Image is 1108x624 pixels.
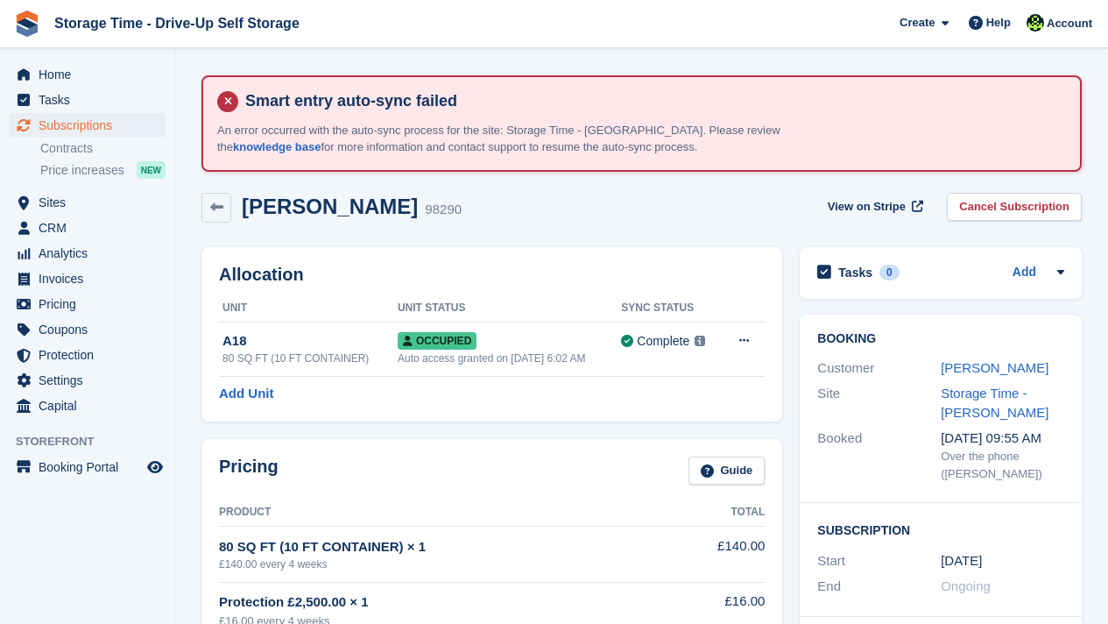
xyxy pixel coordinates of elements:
div: Start [817,551,941,571]
p: An error occurred with the auto-sync process for the site: Storage Time - [GEOGRAPHIC_DATA]. Plea... [217,122,830,156]
th: Total [664,499,765,527]
img: Laaibah Sarwar [1027,14,1044,32]
a: menu [9,62,166,87]
div: 80 SQ FT (10 FT CONTAINER) [222,351,398,366]
a: menu [9,317,166,342]
a: Cancel Subscription [947,193,1082,222]
span: Pricing [39,292,144,316]
span: Account [1047,15,1092,32]
div: [DATE] 09:55 AM [941,429,1064,449]
a: [PERSON_NAME] [941,360,1048,375]
a: Storage Time - [PERSON_NAME] [941,386,1048,421]
span: View on Stripe [828,198,906,216]
a: Contracts [40,140,166,157]
span: Subscriptions [39,113,144,138]
a: Guide [688,457,766,486]
h2: Tasks [838,265,872,280]
a: menu [9,113,166,138]
a: menu [9,455,166,479]
a: Add Unit [219,384,273,404]
time: 2025-08-04 23:00:00 UTC [941,551,982,571]
div: 0 [879,265,900,280]
a: menu [9,292,166,316]
td: £140.00 [664,527,765,582]
span: Create [900,14,935,32]
a: menu [9,394,166,418]
div: Booked [817,429,941,483]
div: NEW [137,161,166,179]
span: CRM [39,216,144,240]
a: menu [9,368,166,393]
h2: [PERSON_NAME] [242,195,418,218]
span: Occupied [398,332,476,350]
a: menu [9,343,166,367]
div: 80 SQ FT (10 FT CONTAINER) × 1 [219,537,664,557]
span: Coupons [39,317,144,342]
div: A18 [222,331,398,351]
span: Price increases [40,162,124,179]
img: icon-info-grey-7440780725fd019a000dd9b08b2336e03edf1995a4989e88bcd33f0948082b44.svg [695,336,705,346]
span: Capital [39,394,144,418]
span: Protection [39,343,144,367]
span: Settings [39,368,144,393]
span: Storefront [16,433,174,450]
div: Protection £2,500.00 × 1 [219,592,664,613]
div: Over the phone ([PERSON_NAME]) [941,448,1064,482]
span: Booking Portal [39,455,144,479]
div: 98290 [425,200,462,220]
span: Tasks [39,88,144,112]
img: stora-icon-8386f47178a22dfd0bd8f6a31ec36ba5ce8667c1dd55bd0f319d3a0aa187defe.svg [14,11,40,37]
th: Unit [219,294,398,323]
th: Unit Status [398,294,621,323]
span: Home [39,62,144,87]
h2: Subscription [817,521,1064,538]
th: Product [219,499,664,527]
a: menu [9,190,166,215]
span: Analytics [39,241,144,266]
div: End [817,577,941,597]
h2: Allocation [219,265,765,285]
h2: Booking [817,332,1064,346]
h2: Pricing [219,457,279,486]
h4: Smart entry auto-sync failed [238,91,1066,111]
a: menu [9,216,166,240]
a: knowledge base [233,140,321,153]
a: Storage Time - Drive-Up Self Storage [47,9,307,38]
div: Site [817,384,941,423]
span: Help [986,14,1011,32]
a: Add [1013,263,1036,283]
a: menu [9,88,166,112]
a: Price increases NEW [40,160,166,180]
div: Customer [817,358,941,379]
span: Invoices [39,266,144,291]
a: menu [9,241,166,266]
a: Preview store [145,457,166,478]
a: menu [9,266,166,291]
span: Ongoing [941,578,991,593]
a: View on Stripe [821,193,927,222]
div: £140.00 every 4 weeks [219,557,664,572]
th: Sync Status [621,294,721,323]
span: Sites [39,190,144,215]
div: Complete [637,332,689,351]
div: Auto access granted on [DATE] 6:02 AM [398,351,621,366]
